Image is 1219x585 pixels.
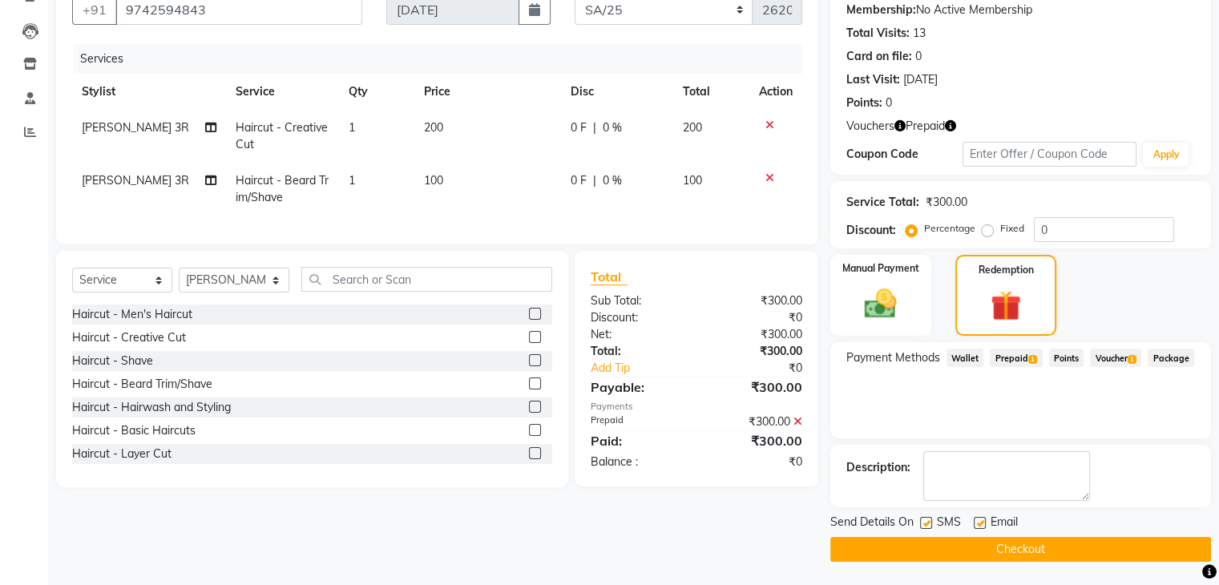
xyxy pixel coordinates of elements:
div: Haircut - Creative Cut [72,329,186,346]
span: 0 % [603,119,622,136]
span: Vouchers [846,118,894,135]
span: 200 [683,120,702,135]
span: Haircut - Beard Trim/Shave [236,173,329,204]
span: 1 [349,173,355,188]
span: Prepaid [990,349,1042,367]
span: 0 % [603,172,622,189]
div: 0 [886,95,892,111]
div: Points: [846,95,882,111]
div: 13 [913,25,926,42]
div: Paid: [579,431,696,450]
div: Haircut - Men's Haircut [72,306,192,323]
span: 100 [424,173,443,188]
span: Points [1049,349,1084,367]
span: Wallet [947,349,984,367]
div: Card on file: [846,48,912,65]
div: Prepaid [579,414,696,430]
label: Percentage [924,221,975,236]
span: Prepaid [906,118,945,135]
span: Send Details On [830,514,914,534]
div: Last Visit: [846,71,900,88]
img: _cash.svg [854,285,906,322]
span: 200 [424,120,443,135]
th: Price [414,74,561,110]
div: ₹0 [696,309,814,326]
div: No Active Membership [846,2,1195,18]
span: | [593,172,596,189]
div: ₹300.00 [696,377,814,397]
span: Package [1148,349,1194,367]
span: Voucher [1090,349,1141,367]
button: Apply [1143,143,1189,167]
div: Haircut - Layer Cut [72,446,172,462]
div: Description: [846,459,910,476]
div: ₹0 [696,454,814,470]
div: ₹300.00 [696,414,814,430]
span: [PERSON_NAME] 3R [82,173,189,188]
div: Payable: [579,377,696,397]
button: Checkout [830,537,1211,562]
span: Email [991,514,1018,534]
div: Discount: [579,309,696,326]
th: Disc [561,74,673,110]
a: Add Tip [579,360,716,377]
div: ₹300.00 [696,326,814,343]
span: 1 [1028,355,1037,365]
div: Haircut - Shave [72,353,153,369]
label: Redemption [979,263,1034,277]
span: 0 F [571,172,587,189]
span: 1 [349,120,355,135]
div: Services [74,44,814,74]
span: SMS [937,514,961,534]
div: ₹0 [716,360,813,377]
div: Haircut - Hairwash and Styling [72,399,231,416]
label: Fixed [1000,221,1024,236]
div: Haircut - Basic Haircuts [72,422,196,439]
label: Manual Payment [842,261,919,276]
div: Payments [591,400,802,414]
div: Service Total: [846,194,919,211]
span: 1 [1128,355,1136,365]
th: Action [749,74,802,110]
span: [PERSON_NAME] 3R [82,120,189,135]
div: ₹300.00 [696,292,814,309]
span: Total [591,268,628,285]
div: ₹300.00 [926,194,967,211]
th: Total [673,74,749,110]
div: ₹300.00 [696,431,814,450]
span: 100 [683,173,702,188]
th: Service [226,74,339,110]
span: Haircut - Creative Cut [236,120,328,151]
div: Sub Total: [579,292,696,309]
div: Coupon Code [846,146,963,163]
div: Haircut - Beard Trim/Shave [72,376,212,393]
input: Enter Offer / Coupon Code [963,142,1137,167]
div: Net: [579,326,696,343]
input: Search or Scan [301,267,551,292]
span: 0 F [571,119,587,136]
th: Stylist [72,74,226,110]
div: Balance : [579,454,696,470]
div: Discount: [846,222,896,239]
div: [DATE] [903,71,938,88]
div: 0 [915,48,922,65]
span: | [593,119,596,136]
div: Total: [579,343,696,360]
div: ₹300.00 [696,343,814,360]
div: Total Visits: [846,25,910,42]
span: Payment Methods [846,349,940,366]
th: Qty [339,74,414,110]
img: _gift.svg [981,287,1031,325]
div: Membership: [846,2,916,18]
